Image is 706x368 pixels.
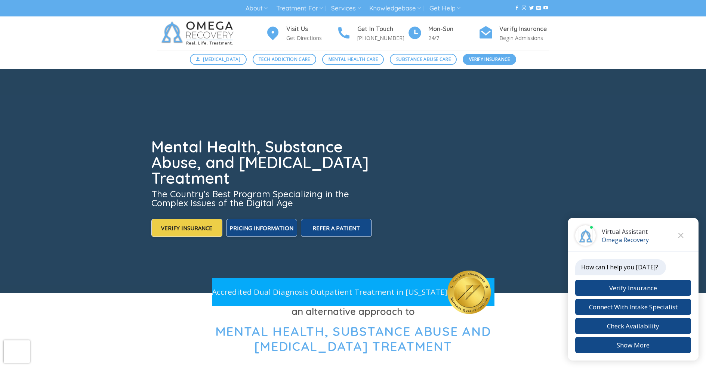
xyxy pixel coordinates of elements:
[529,6,534,11] a: Follow on Twitter
[428,24,478,34] h4: Mon-Sun
[369,1,421,15] a: Knowledgebase
[265,24,336,43] a: Visit Us Get Directions
[543,6,548,11] a: Follow on YouTube
[276,1,323,15] a: Treatment For
[190,54,247,65] a: [MEDICAL_DATA]
[429,1,460,15] a: Get Help
[428,34,478,42] p: 24/7
[336,24,407,43] a: Get In Touch [PHONE_NUMBER]
[390,54,457,65] a: Substance Abuse Care
[396,56,451,63] span: Substance Abuse Care
[515,6,519,11] a: Follow on Facebook
[322,54,384,65] a: Mental Health Care
[463,54,516,65] a: Verify Insurance
[151,189,373,207] h3: The Country’s Best Program Specializing in the Complex Issues of the Digital Age
[259,56,310,63] span: Tech Addiction Care
[157,304,549,319] h3: an alternative approach to
[522,6,526,11] a: Follow on Instagram
[215,323,491,355] span: Mental Health, Substance Abuse and [MEDICAL_DATA] Treatment
[286,34,336,42] p: Get Directions
[478,24,549,43] a: Verify Insurance Begin Admissions
[151,139,373,186] h1: Mental Health, Substance Abuse, and [MEDICAL_DATA] Treatment
[212,286,447,298] p: Accredited Dual Diagnosis Outpatient Treatment in [US_STATE]
[499,34,549,42] p: Begin Admissions
[157,16,241,50] img: Omega Recovery
[357,34,407,42] p: [PHONE_NUMBER]
[286,24,336,34] h4: Visit Us
[253,54,317,65] a: Tech Addiction Care
[329,56,378,63] span: Mental Health Care
[536,6,541,11] a: Send us an email
[357,24,407,34] h4: Get In Touch
[203,56,240,63] span: [MEDICAL_DATA]
[246,1,268,15] a: About
[499,24,549,34] h4: Verify Insurance
[469,56,510,63] span: Verify Insurance
[331,1,361,15] a: Services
